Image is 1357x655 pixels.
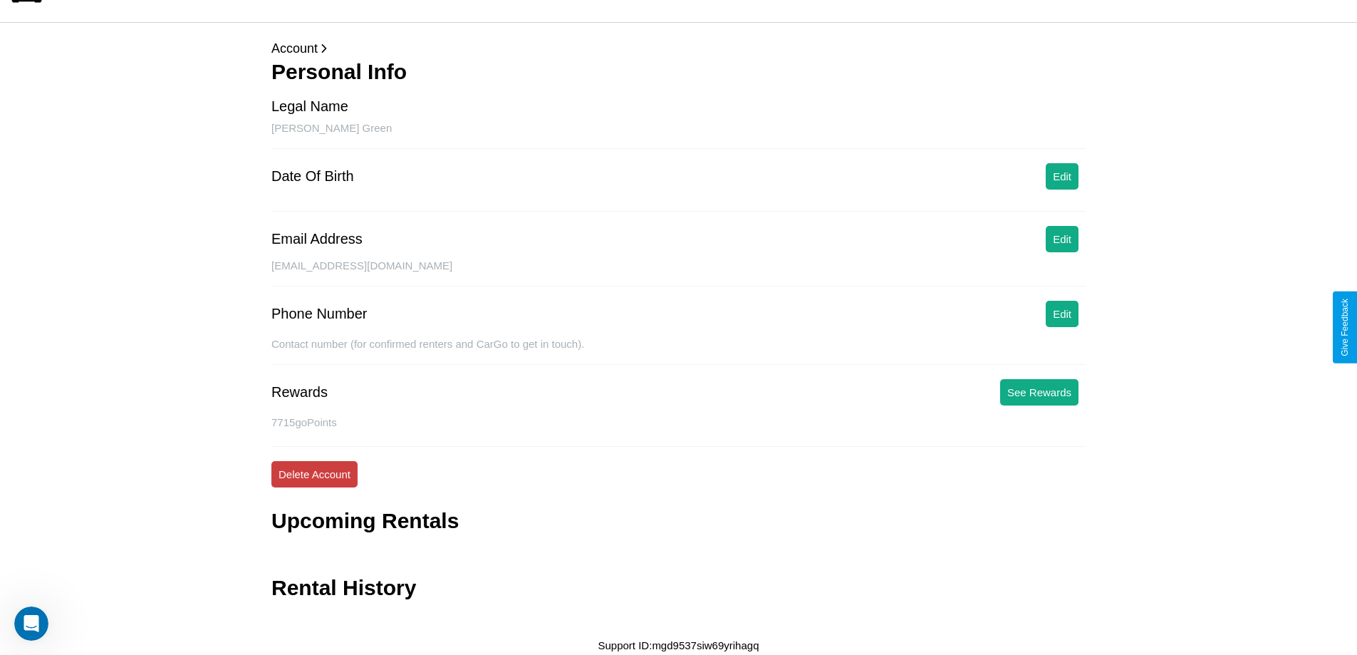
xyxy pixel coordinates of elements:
[271,60,1086,84] h3: Personal Info
[271,509,459,533] h3: Upcoming Rentals
[1046,301,1078,327] button: Edit
[271,461,358,488] button: Delete Account
[271,37,1086,60] p: Account
[271,576,416,600] h3: Rental History
[271,98,348,115] div: Legal Name
[598,636,759,655] p: Support ID: mgd9537siw69yrihagq
[271,231,363,247] div: Email Address
[1046,163,1078,190] button: Edit
[1340,299,1350,356] div: Give Feedback
[271,338,1086,365] div: Contact number (for confirmed renters and CarGo to get in touch).
[14,607,48,641] iframe: Intercom live chat
[1046,226,1078,252] button: Edit
[271,168,354,185] div: Date Of Birth
[271,306,368,322] div: Phone Number
[271,122,1086,149] div: [PERSON_NAME] Green
[1000,379,1078,406] button: See Rewards
[271,259,1086,287] div: [EMAIL_ADDRESS][DOMAIN_NAME]
[271,413,1086,432] p: 7715 goPoints
[271,384,328,401] div: Rewards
